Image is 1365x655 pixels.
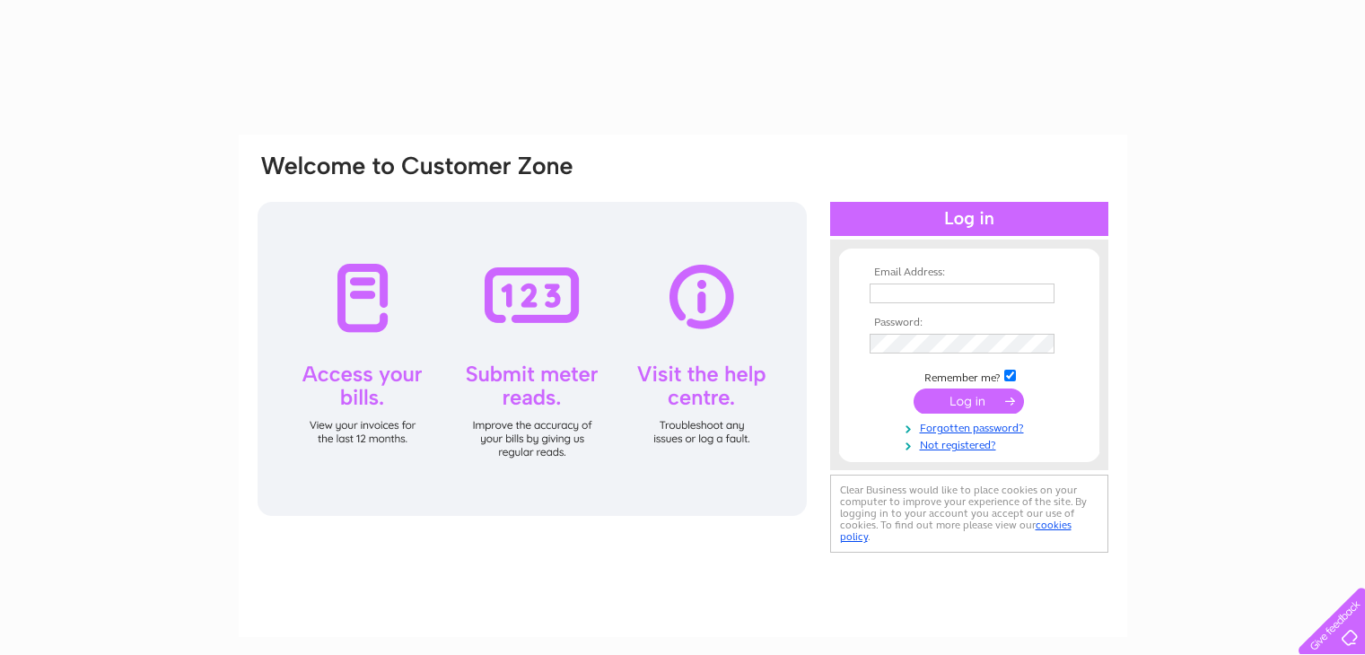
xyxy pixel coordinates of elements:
a: cookies policy [840,519,1072,543]
input: Submit [914,389,1024,414]
td: Remember me? [865,367,1073,385]
a: Not registered? [870,435,1073,452]
th: Password: [865,317,1073,329]
th: Email Address: [865,266,1073,279]
a: Forgotten password? [870,418,1073,435]
div: Clear Business would like to place cookies on your computer to improve your experience of the sit... [830,475,1108,553]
